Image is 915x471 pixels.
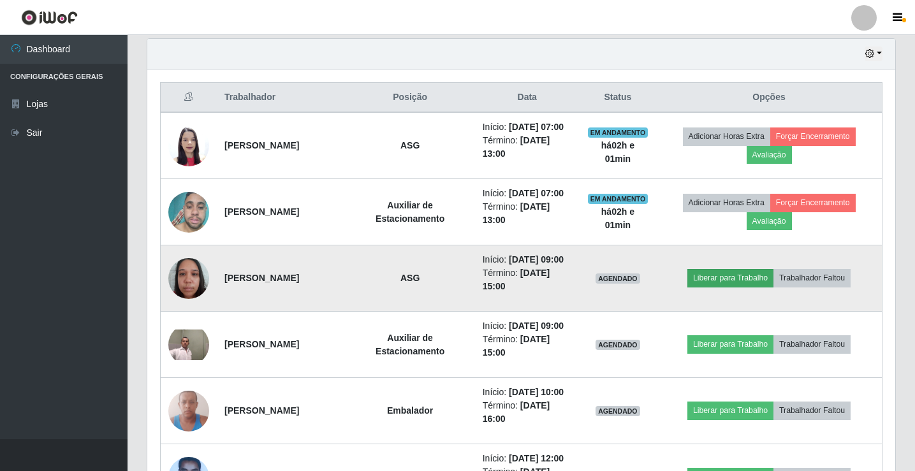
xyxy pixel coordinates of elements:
time: [DATE] 09:00 [509,254,564,264]
strong: Embalador [387,405,433,416]
strong: Auxiliar de Estacionamento [376,200,444,224]
button: Liberar para Trabalho [687,402,773,419]
strong: ASG [400,273,420,283]
time: [DATE] 12:00 [509,453,564,463]
li: Término: [483,134,572,161]
time: [DATE] 09:00 [509,321,564,331]
button: Avaliação [747,212,792,230]
button: Trabalhador Faltou [773,335,851,353]
strong: [PERSON_NAME] [224,140,299,150]
strong: [PERSON_NAME] [224,207,299,217]
li: Término: [483,200,572,227]
li: Início: [483,120,572,134]
button: Trabalhador Faltou [773,269,851,287]
strong: há 02 h e 01 min [601,207,634,230]
span: AGENDADO [596,273,640,284]
th: Data [475,83,580,113]
img: 1740415667017.jpeg [168,251,209,305]
strong: [PERSON_NAME] [224,273,299,283]
th: Posição [346,83,475,113]
th: Status [580,83,656,113]
button: Liberar para Trabalho [687,269,773,287]
strong: [PERSON_NAME] [224,405,299,416]
li: Início: [483,386,572,399]
img: 1717405606174.jpeg [168,330,209,360]
button: Liberar para Trabalho [687,335,773,353]
span: AGENDADO [596,406,640,416]
li: Início: [483,319,572,333]
strong: [PERSON_NAME] [224,339,299,349]
img: CoreUI Logo [21,10,78,25]
time: [DATE] 10:00 [509,387,564,397]
li: Término: [483,333,572,359]
button: Trabalhador Faltou [773,402,851,419]
li: Término: [483,266,572,293]
button: Adicionar Horas Extra [683,194,770,212]
button: Forçar Encerramento [770,194,856,212]
li: Início: [483,187,572,200]
time: [DATE] 07:00 [509,122,564,132]
span: EM ANDAMENTO [588,127,648,138]
img: 1732967695446.jpeg [168,119,209,173]
li: Início: [483,253,572,266]
span: EM ANDAMENTO [588,194,648,204]
li: Início: [483,452,572,465]
strong: ASG [400,140,420,150]
th: Opções [656,83,882,113]
img: 1677584199687.jpeg [168,384,209,438]
button: Adicionar Horas Extra [683,127,770,145]
img: 1748551724527.jpeg [168,185,209,239]
strong: há 02 h e 01 min [601,140,634,164]
strong: Auxiliar de Estacionamento [376,333,444,356]
li: Término: [483,399,572,426]
button: Forçar Encerramento [770,127,856,145]
th: Trabalhador [217,83,346,113]
button: Avaliação [747,146,792,164]
time: [DATE] 07:00 [509,188,564,198]
span: AGENDADO [596,340,640,350]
